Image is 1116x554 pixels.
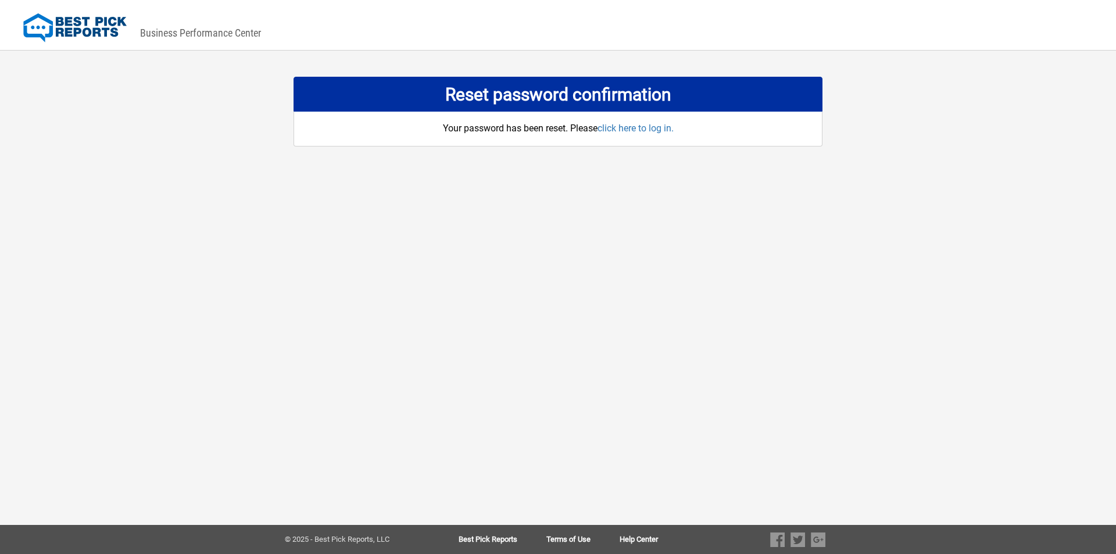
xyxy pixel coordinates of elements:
[546,535,620,544] a: Terms of Use
[294,77,822,112] div: Reset password confirmation
[364,122,752,146] div: Your password has been reset. Please
[285,535,421,544] div: © 2025 - Best Pick Reports, LLC
[459,535,546,544] a: Best Pick Reports
[620,535,658,544] a: Help Center
[598,123,674,134] a: click here to log in.
[23,13,127,42] img: Best Pick Reports Logo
